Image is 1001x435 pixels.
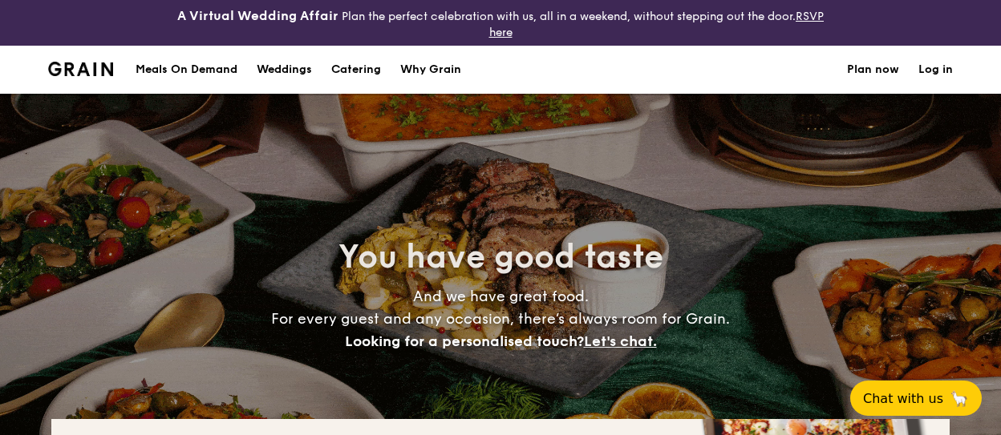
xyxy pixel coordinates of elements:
div: Weddings [257,46,312,94]
span: You have good taste [338,238,663,276]
span: Chat with us [863,391,943,406]
img: Grain [48,62,113,76]
a: Logotype [48,62,113,76]
h1: Catering [331,46,381,94]
span: And we have great food. For every guest and any occasion, there’s always room for Grain. [271,288,730,350]
div: Plan the perfect celebration with us, all in a weekend, without stepping out the door. [167,6,834,39]
a: Plan now [847,46,899,94]
span: Looking for a personalised touch? [345,332,584,350]
div: Why Grain [400,46,461,94]
a: Weddings [247,46,322,94]
a: Why Grain [391,46,471,94]
button: Chat with us🦙 [850,381,982,416]
h4: A Virtual Wedding Affair [177,6,338,26]
span: 🦙 [950,389,969,408]
a: Catering [322,46,391,94]
a: Meals On Demand [126,46,247,94]
a: Log in [918,46,953,94]
span: Let's chat. [584,332,657,350]
div: Meals On Demand [136,46,237,94]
